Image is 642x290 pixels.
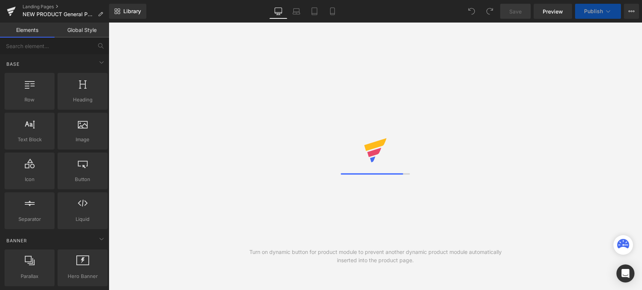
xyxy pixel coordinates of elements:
span: Base [6,60,20,68]
a: Global Style [55,23,109,38]
a: Landing Pages [23,4,109,10]
span: Button [60,175,105,183]
button: Publish [575,4,621,19]
span: Preview [543,8,563,15]
span: Row [7,96,52,104]
span: Hero Banner [60,272,105,280]
div: Open Intercom Messenger [616,264,634,282]
a: Laptop [287,4,305,19]
span: Parallax [7,272,52,280]
a: Preview [534,4,572,19]
span: Save [509,8,522,15]
a: New Library [109,4,146,19]
span: Image [60,136,105,143]
span: Library [123,8,141,15]
span: Icon [7,175,52,183]
button: Undo [464,4,479,19]
span: Banner [6,237,28,244]
span: Text Block [7,136,52,143]
a: Tablet [305,4,323,19]
span: NEW PRODUCT General Page Smart Bento GO 2.0 PRO Bundles [23,11,95,17]
span: Separator [7,215,52,223]
button: Redo [482,4,497,19]
span: Publish [584,8,603,14]
span: Liquid [60,215,105,223]
a: Mobile [323,4,341,19]
div: Turn on dynamic button for product module to prevent another dynamic product module automatically... [242,248,509,264]
a: Desktop [269,4,287,19]
span: Heading [60,96,105,104]
button: More [624,4,639,19]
